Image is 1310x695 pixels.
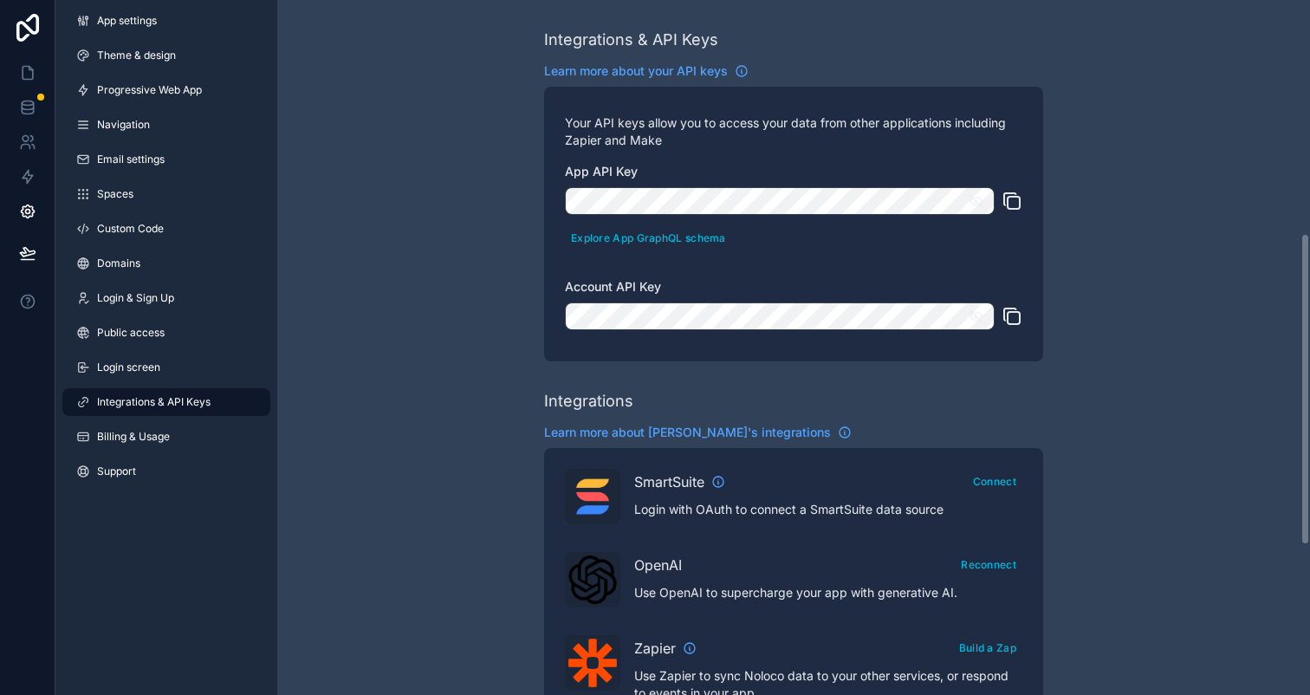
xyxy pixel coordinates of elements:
a: Connect [967,471,1022,489]
span: Email settings [97,153,165,166]
span: Progressive Web App [97,83,202,97]
a: Support [62,458,270,485]
a: Learn more about your API keys [544,62,749,80]
a: Learn more about [PERSON_NAME]'s integrations [544,424,852,441]
span: Learn more about [PERSON_NAME]'s integrations [544,424,831,441]
span: Login screen [97,360,160,374]
span: SmartSuite [634,471,704,492]
a: Domains [62,250,270,277]
span: Public access [97,326,165,340]
a: Theme & design [62,42,270,69]
a: Integrations & API Keys [62,388,270,416]
span: Zapier [634,638,676,659]
span: Spaces [97,187,133,201]
img: Zapier [568,639,617,687]
span: Domains [97,257,140,270]
span: Support [97,464,136,478]
button: Build a Zap [953,635,1022,660]
a: Email settings [62,146,270,173]
button: Reconnect [955,552,1022,577]
p: Your API keys allow you to access your data from other applications including Zapier and Make [565,114,1022,149]
a: Login & Sign Up [62,284,270,312]
span: Navigation [97,118,150,132]
span: Custom Code [97,222,164,236]
span: OpenAI [634,555,682,575]
a: App settings [62,7,270,35]
button: Connect [967,469,1022,494]
span: Billing & Usage [97,430,170,444]
a: Login screen [62,354,270,381]
a: Billing & Usage [62,423,270,451]
a: Custom Code [62,215,270,243]
span: Login & Sign Up [97,291,174,305]
a: Build a Zap [953,638,1022,655]
a: Progressive Web App [62,76,270,104]
button: Explore App GraphQL schema [565,225,732,250]
p: Use OpenAI to supercharge your app with generative AI. [634,584,1022,601]
span: Theme & design [97,49,176,62]
span: App API Key [565,164,638,179]
a: Explore App GraphQL schema [565,228,732,245]
img: SmartSuite [568,472,617,521]
div: Integrations [544,389,633,413]
a: Public access [62,319,270,347]
div: Integrations & API Keys [544,28,718,52]
a: Spaces [62,180,270,208]
span: Integrations & API Keys [97,395,211,409]
span: Learn more about your API keys [544,62,728,80]
span: Account API Key [565,279,661,294]
span: App settings [97,14,157,28]
a: Reconnect [955,555,1022,572]
a: Navigation [62,111,270,139]
img: OpenAI [568,555,617,604]
p: Login with OAuth to connect a SmartSuite data source [634,501,1022,518]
